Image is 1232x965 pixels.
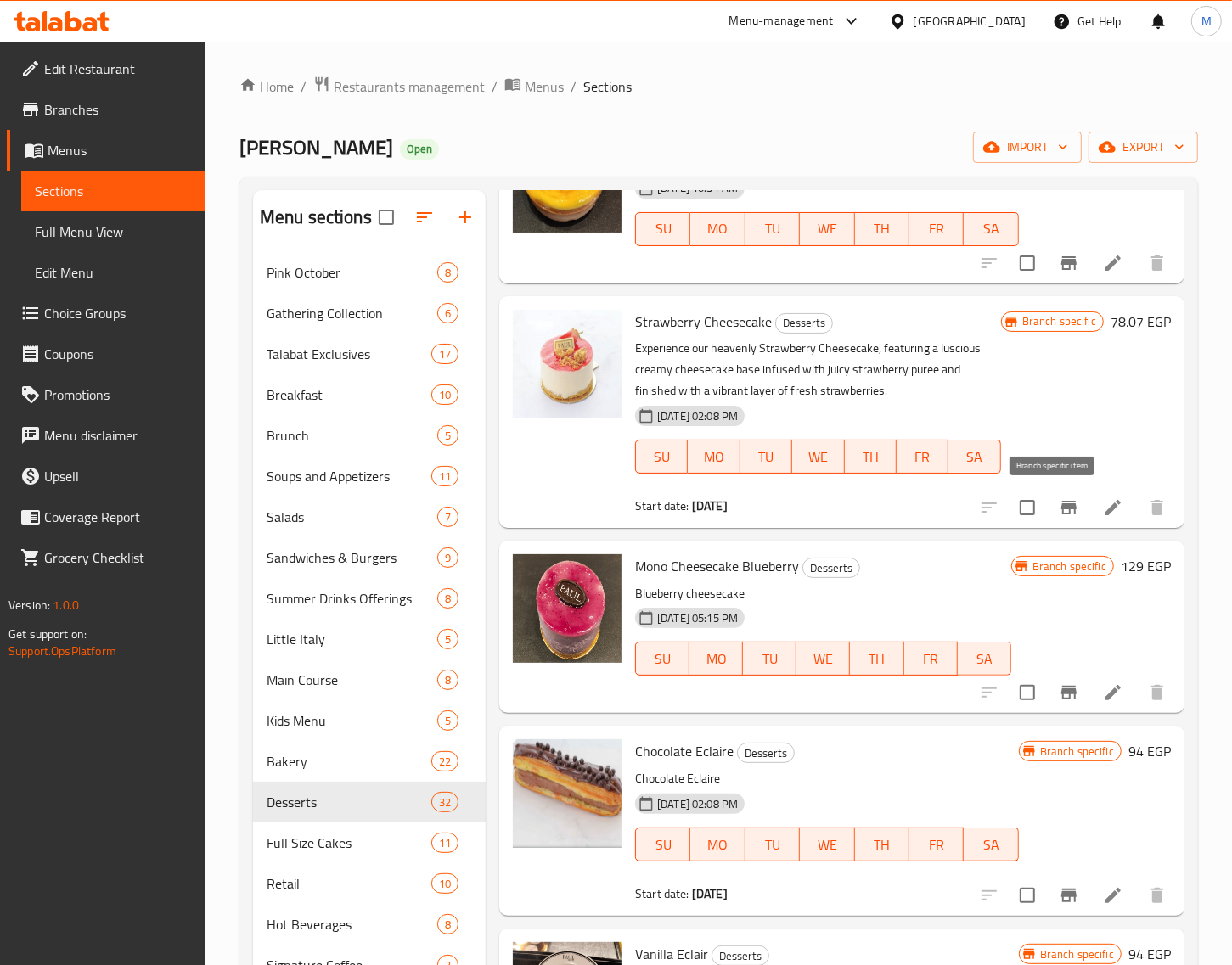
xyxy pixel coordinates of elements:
[650,610,745,626] span: [DATE] 05:15 PM
[697,833,738,857] span: MO
[958,642,1011,676] button: SA
[431,751,458,771] div: items
[635,738,734,764] span: Chocolate Eclaire
[438,265,458,281] span: 8
[267,751,431,771] span: Bakery
[743,642,796,676] button: TU
[1049,672,1089,713] button: Branch-specific-item
[916,833,957,857] span: FR
[253,700,486,741] div: Kids Menu5
[1010,675,1045,710] span: Select to update
[1137,875,1178,916] button: delete
[525,76,564,97] span: Menus
[855,828,909,861] button: TH
[987,137,1068,158] span: import
[513,739,622,848] img: Chocolate Eclaire
[253,456,486,497] div: Soups and Appetizers11
[44,344,192,364] span: Coupons
[35,222,192,242] span: Full Menu View
[239,76,294,97] a: Home
[267,466,431,486] span: Soups and Appetizers
[689,642,743,676] button: MO
[1111,310,1171,334] h6: 78.07 EGP
[1089,132,1198,163] button: export
[965,647,1004,671] span: SA
[267,833,431,853] span: Full Size Cakes
[737,743,795,763] div: Desserts
[583,76,632,97] span: Sections
[635,883,689,905] span: Start date:
[431,873,458,894] div: items
[267,914,437,934] span: Hot Beverages
[650,408,745,424] span: [DATE] 02:08 PM
[635,553,799,579] span: Mono Cheesecake Blueberry
[400,142,439,156] span: Open
[1102,137,1184,158] span: export
[21,211,205,252] a: Full Menu View
[1049,243,1089,283] button: Branch-specific-item
[752,216,793,241] span: TU
[775,313,833,334] div: Desserts
[897,440,948,474] button: FR
[437,262,458,283] div: items
[301,76,307,97] li: /
[807,216,847,241] span: WE
[267,710,437,731] span: Kids Menu
[313,76,485,98] a: Restaurants management
[635,440,688,474] button: SU
[438,672,458,688] span: 8
[432,876,458,892] span: 10
[970,833,1011,857] span: SA
[267,670,437,690] span: Main Course
[692,495,728,517] b: [DATE]
[1121,554,1171,578] h6: 129 EGP
[437,425,458,446] div: items
[267,629,437,649] span: Little Italy
[1026,558,1113,575] span: Branch specific
[855,212,909,246] button: TH
[239,128,393,166] span: [PERSON_NAME]
[643,647,683,671] span: SU
[267,588,437,609] span: Summer Drinks Offerings
[253,619,486,659] div: Little Italy5
[253,659,486,700] div: Main Course8
[492,76,498,97] li: /
[1015,313,1103,329] span: Branch specific
[1137,672,1178,713] button: delete
[852,445,890,469] span: TH
[432,794,458,811] span: 32
[948,440,1000,474] button: SA
[862,216,903,241] span: TH
[7,456,205,497] a: Upsell
[857,647,897,671] span: TH
[792,440,844,474] button: WE
[1010,490,1045,525] span: Select to update
[438,591,458,607] span: 8
[752,833,793,857] span: TU
[7,89,205,130] a: Branches
[431,792,458,812] div: items
[35,262,192,283] span: Edit Menu
[776,313,832,333] span: Desserts
[7,415,205,456] a: Menu disclaimer
[253,863,486,904] div: Retail10
[571,76,577,97] li: /
[1103,497,1123,518] a: Edit menu item
[799,445,837,469] span: WE
[267,384,431,405] span: Breakfast
[267,792,431,812] span: Desserts
[862,833,903,857] span: TH
[44,59,192,79] span: Edit Restaurant
[643,216,684,241] span: SU
[1103,682,1123,703] a: Edit menu item
[7,130,205,171] a: Menus
[796,642,850,676] button: WE
[643,833,684,857] span: SU
[635,338,1001,401] p: Experience our heavenly Strawberry Cheesecake, featuring a luscious creamy cheesecake base infuse...
[44,425,192,446] span: Menu disclaimer
[7,48,205,89] a: Edit Restaurant
[445,197,486,238] button: Add section
[44,99,192,120] span: Branches
[267,507,437,527] span: Salads
[44,547,192,568] span: Grocery Checklist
